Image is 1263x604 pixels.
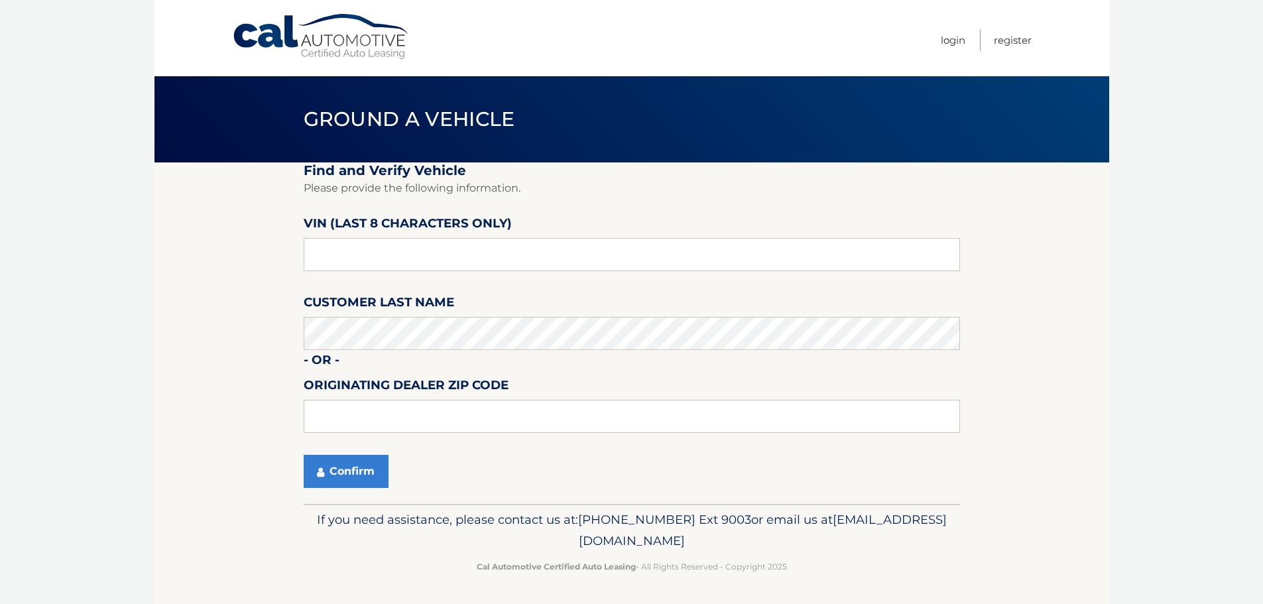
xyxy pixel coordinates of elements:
[304,292,454,317] label: Customer Last Name
[304,107,515,131] span: Ground a Vehicle
[304,455,389,488] button: Confirm
[304,179,960,198] p: Please provide the following information.
[304,162,960,179] h2: Find and Verify Vehicle
[304,375,509,400] label: Originating Dealer Zip Code
[232,13,411,60] a: Cal Automotive
[941,29,965,51] a: Login
[304,213,512,238] label: VIN (last 8 characters only)
[578,512,751,527] span: [PHONE_NUMBER] Ext 9003
[304,350,339,375] label: - or -
[312,560,951,574] p: - All Rights Reserved - Copyright 2025
[994,29,1032,51] a: Register
[477,562,636,572] strong: Cal Automotive Certified Auto Leasing
[312,509,951,552] p: If you need assistance, please contact us at: or email us at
